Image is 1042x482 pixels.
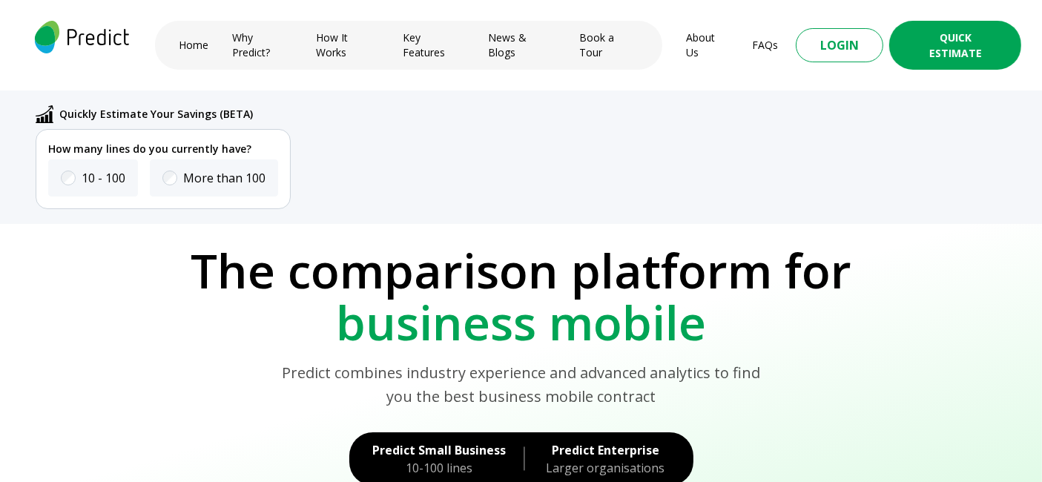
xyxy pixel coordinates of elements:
[179,38,208,53] a: Home
[21,297,1021,349] p: business mobile
[752,38,778,53] a: FAQs
[889,21,1021,70] button: Quick Estimate
[316,30,380,60] a: How It Works
[579,30,639,60] a: Book a Tour
[33,21,131,53] img: logo
[82,169,125,187] label: 10 - 100
[183,169,266,187] label: More than 100
[36,105,53,123] img: abc
[686,30,728,60] a: About Us
[488,30,555,60] a: News & Blogs
[542,459,670,477] div: Larger organisations
[271,361,771,409] p: Predict combines industry experience and advanced analytics to find you the best business mobile ...
[373,459,507,477] div: 10-100 lines
[21,245,1021,297] p: The comparison platform for
[48,142,278,156] p: How many lines do you currently have?
[373,441,507,459] div: Predict Small Business
[232,30,292,60] a: Why Predict?
[542,441,670,459] div: Predict Enterprise
[796,28,883,62] button: Login
[403,30,465,60] a: Key Features
[59,106,253,122] p: Quickly Estimate Your Savings (BETA)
